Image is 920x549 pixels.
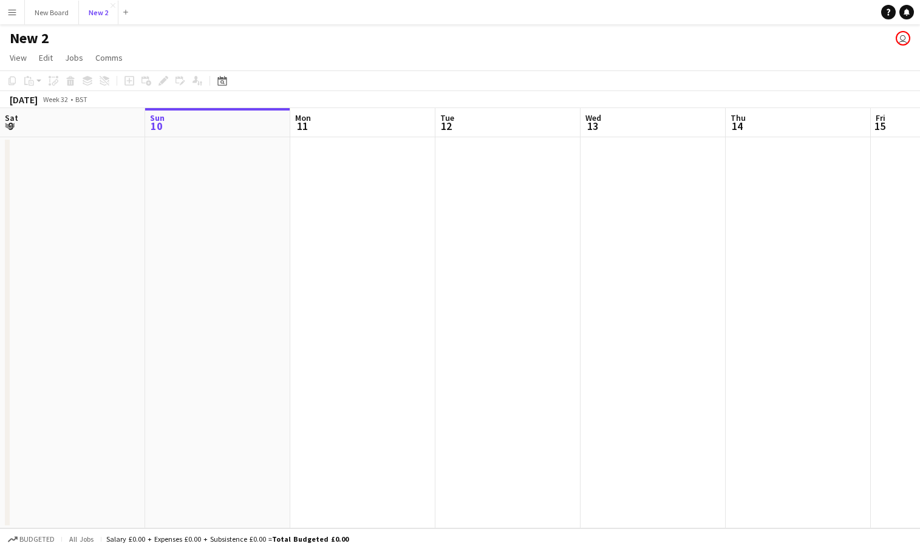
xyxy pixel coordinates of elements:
[874,119,885,133] span: 15
[896,31,910,46] app-user-avatar: Tanya Testing
[75,95,87,104] div: BST
[6,533,56,546] button: Budgeted
[90,50,128,66] a: Comms
[729,119,746,133] span: 14
[876,112,885,123] span: Fri
[60,50,88,66] a: Jobs
[79,1,118,24] button: New 2
[585,112,601,123] span: Wed
[5,50,32,66] a: View
[272,534,349,544] span: Total Budgeted £0.00
[10,52,27,63] span: View
[34,50,58,66] a: Edit
[438,119,454,133] span: 12
[25,1,79,24] button: New Board
[67,534,96,544] span: All jobs
[95,52,123,63] span: Comms
[39,52,53,63] span: Edit
[106,534,349,544] div: Salary £0.00 + Expenses £0.00 + Subsistence £0.00 =
[293,119,311,133] span: 11
[10,94,38,106] div: [DATE]
[65,52,83,63] span: Jobs
[40,95,70,104] span: Week 32
[10,29,49,47] h1: New 2
[150,112,165,123] span: Sun
[148,119,165,133] span: 10
[5,112,18,123] span: Sat
[3,119,18,133] span: 9
[584,119,601,133] span: 13
[295,112,311,123] span: Mon
[19,535,55,544] span: Budgeted
[440,112,454,123] span: Tue
[731,112,746,123] span: Thu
